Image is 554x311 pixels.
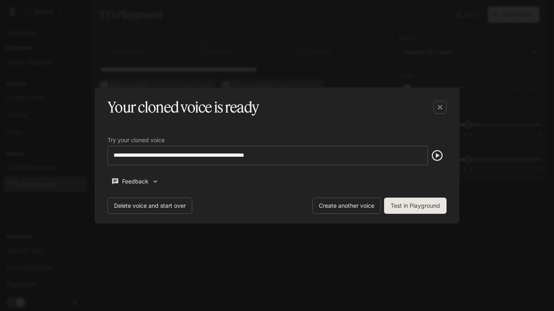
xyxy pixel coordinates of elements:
button: Test in Playground [384,198,447,214]
button: Create another voice [312,198,381,214]
button: Delete voice and start over [107,198,192,214]
h5: Your cloned voice is ready [107,97,259,117]
button: Feedback [107,175,163,188]
p: Try your cloned voice [107,137,165,143]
